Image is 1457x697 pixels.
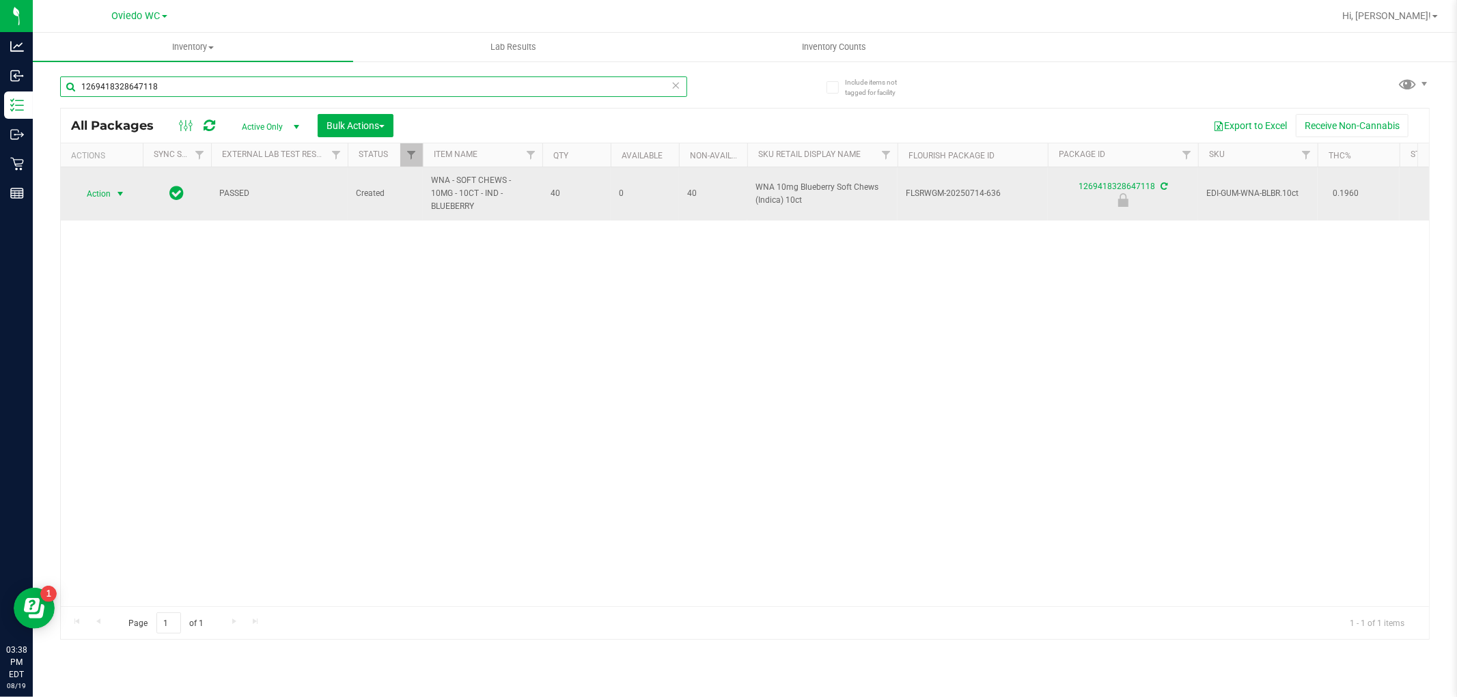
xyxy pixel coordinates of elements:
a: Filter [325,143,348,167]
span: 1 - 1 of 1 items [1339,612,1415,633]
p: 03:38 PM EDT [6,644,27,681]
span: Inventory [33,41,353,53]
input: 1 [156,612,181,634]
a: External Lab Test Result [222,150,329,159]
inline-svg: Outbound [10,128,24,141]
inline-svg: Inventory [10,98,24,112]
a: Sku Retail Display Name [758,150,861,159]
span: Sync from Compliance System [1158,182,1167,191]
span: Clear [671,76,681,94]
a: Strain [1411,150,1439,159]
span: Inventory Counts [783,41,885,53]
div: Newly Received [1046,193,1200,207]
a: Filter [875,143,898,167]
span: Action [74,184,111,203]
span: In Sync [170,184,184,203]
a: THC% [1329,151,1351,160]
span: All Packages [71,118,167,133]
span: EDI-GUM-WNA-BLBR.10ct [1206,187,1309,200]
a: SKU [1209,150,1225,159]
inline-svg: Reports [10,186,24,200]
inline-svg: Retail [10,157,24,171]
a: Filter [189,143,211,167]
span: Include items not tagged for facility [845,77,913,98]
a: Package ID [1059,150,1105,159]
span: 0.1960 [1326,184,1365,203]
span: Created [356,187,415,200]
a: Non-Available [690,151,751,160]
iframe: Resource center unread badge [40,586,57,602]
span: Bulk Actions [327,120,385,131]
a: Filter [1176,143,1198,167]
a: Qty [553,151,568,160]
a: Inventory [33,33,353,61]
span: WNA 10mg Blueberry Soft Chews (Indica) 10ct [755,181,889,207]
span: 0 [619,187,671,200]
span: Hi, [PERSON_NAME]! [1342,10,1431,21]
a: Flourish Package ID [908,151,995,160]
a: Filter [1295,143,1318,167]
p: 08/19 [6,681,27,691]
span: PASSED [219,187,339,200]
a: Filter [520,143,542,167]
a: Status [359,150,388,159]
span: Page of 1 [117,612,215,634]
a: Sync Status [154,150,206,159]
span: FLSRWGM-20250714-636 [906,187,1040,200]
iframe: Resource center [14,588,55,629]
span: select [112,184,129,203]
a: Available [622,151,663,160]
span: Lab Results [472,41,555,53]
inline-svg: Inbound [10,69,24,83]
button: Receive Non-Cannabis [1296,114,1409,137]
div: Actions [71,151,137,160]
a: Lab Results [353,33,674,61]
a: Filter [400,143,423,167]
span: 40 [687,187,739,200]
a: Item Name [434,150,477,159]
button: Export to Excel [1204,114,1296,137]
span: WNA - SOFT CHEWS - 10MG - 10CT - IND - BLUEBERRY [431,174,534,214]
inline-svg: Analytics [10,40,24,53]
a: 1269418328647118 [1079,182,1155,191]
button: Bulk Actions [318,114,393,137]
a: Inventory Counts [674,33,994,61]
span: 40 [551,187,602,200]
span: Oviedo WC [112,10,161,22]
input: Search Package ID, Item Name, SKU, Lot or Part Number... [60,76,687,97]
